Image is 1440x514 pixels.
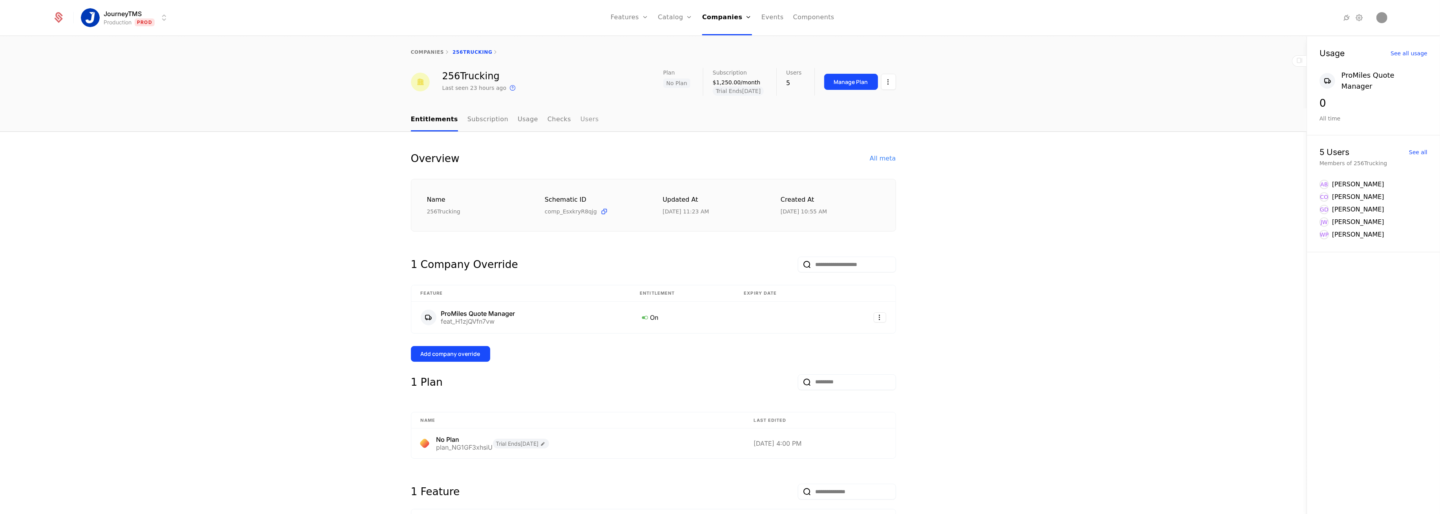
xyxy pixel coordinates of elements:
div: JW [1320,217,1329,227]
div: Manage Plan [834,78,868,86]
span: Users [786,70,801,75]
div: No Plan [436,436,493,443]
div: [DATE] 4:00 PM [754,440,886,447]
div: ProMiles Quote Manager [1341,70,1427,92]
a: Users [580,108,599,131]
span: Subscription [713,70,747,75]
th: Expiry date [734,285,834,302]
div: See all [1409,149,1427,155]
th: Name [411,412,745,429]
span: comp_EsxkryR8qjg [545,208,597,215]
div: $1,250.00/month [713,78,764,86]
div: 0 [1320,98,1427,108]
div: 5 Users [1320,148,1349,156]
div: Last seen 23 hours ago [442,84,507,92]
div: Updated at [663,195,762,205]
div: Production [104,18,131,26]
div: Usage [1320,49,1345,57]
a: Integrations [1342,13,1351,22]
a: Checks [548,108,571,131]
div: ProMiles Quote Manager [441,310,515,317]
div: 256Trucking [442,71,518,81]
div: Created at [781,195,880,205]
button: Manage Plan [824,74,878,90]
th: Last edited [745,412,896,429]
div: AB [1320,180,1329,189]
div: 7/20/25, 10:55 AM [781,208,827,215]
div: Schematic ID [545,195,644,204]
div: On [640,312,725,323]
a: Usage [518,108,538,131]
ul: Choose Sub Page [411,108,599,131]
div: Name [427,195,526,205]
span: Prod [135,18,155,26]
div: [PERSON_NAME] [1332,192,1384,202]
div: [PERSON_NAME] [1332,205,1384,214]
a: Entitlements [411,108,458,131]
div: 1 Company Override [411,257,518,272]
img: Walker Probasco [1376,12,1387,23]
span: Trial Ends [DATE] [493,439,549,448]
div: 1 Feature [411,484,460,499]
a: Subscription [467,108,508,131]
div: [PERSON_NAME] [1332,180,1384,189]
div: 9/4/25, 11:23 AM [663,208,709,215]
button: ProMiles Quote Manager [1320,70,1427,92]
a: companies [411,49,444,55]
div: GD [1320,205,1329,214]
div: All meta [870,154,896,163]
button: Open user button [1376,12,1387,23]
th: Entitlement [630,285,734,302]
img: 256Trucking [411,73,430,91]
div: 1 Plan [411,374,443,390]
div: feat_H1zjQVfn7vw [441,318,515,324]
span: Trial Ends [DATE] [713,86,764,96]
button: Add company override [411,346,490,362]
span: Plan [663,70,675,75]
div: All time [1320,115,1427,122]
div: 5 [786,78,801,88]
a: Settings [1354,13,1364,22]
img: JourneyTMS [81,8,100,27]
div: CO [1320,192,1329,202]
button: Select environment [83,9,169,26]
div: [PERSON_NAME] [1332,217,1384,227]
div: Overview [411,151,460,166]
div: Members of 256Trucking [1320,159,1427,167]
div: [PERSON_NAME] [1332,230,1384,239]
button: Select action [874,312,886,323]
div: plan_NG1GF3xhsiU [436,444,493,450]
span: No Plan [663,78,690,88]
th: Feature [411,285,631,302]
div: See all usage [1391,51,1427,56]
div: 256Trucking [427,208,526,215]
button: Select action [881,74,896,90]
div: Add company override [421,350,480,358]
div: WP [1320,230,1329,239]
nav: Main [411,108,896,131]
span: JourneyTMS [104,9,142,18]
